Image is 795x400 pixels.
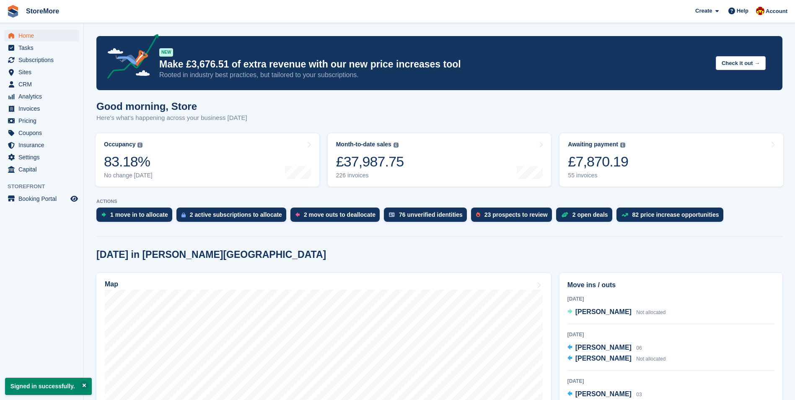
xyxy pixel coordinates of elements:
[471,208,556,226] a: 23 prospects to review
[737,7,748,15] span: Help
[18,103,69,114] span: Invoices
[295,212,300,217] img: move_outs_to_deallocate_icon-f764333ba52eb49d3ac5e1228854f67142a1ed5810a6f6cc68b1a99e826820c5.svg
[4,139,79,151] a: menu
[567,331,774,338] div: [DATE]
[636,345,642,351] span: 06
[384,208,471,226] a: 76 unverified identities
[18,78,69,90] span: CRM
[575,355,632,362] span: [PERSON_NAME]
[620,143,625,148] img: icon-info-grey-7440780725fd019a000dd9b08b2336e03edf1995a4989e88bcd33f0948082b44.svg
[96,133,319,187] a: Occupancy 83.18% No change [DATE]
[105,281,118,288] h2: Map
[567,295,774,303] div: [DATE]
[766,7,787,16] span: Account
[389,212,395,217] img: verify_identity-adf6edd0f0f0b5bbfe63781bf79b02c33cf7c696d77639b501bdc392416b5a36.svg
[304,211,375,218] div: 2 move outs to deallocate
[636,356,666,362] span: Not allocated
[4,66,79,78] a: menu
[575,390,632,397] span: [PERSON_NAME]
[18,115,69,127] span: Pricing
[104,141,135,148] div: Occupancy
[4,193,79,205] a: menu
[18,54,69,66] span: Subscriptions
[567,307,666,318] a: [PERSON_NAME] Not allocated
[104,172,153,179] div: No change [DATE]
[101,212,106,217] img: move_ins_to_allocate_icon-fdf77a2bb77ea45bf5b3d319d69a93e2d87916cf1d5bf7949dd705db3b84f3ca.svg
[4,164,79,175] a: menu
[69,194,79,204] a: Preview store
[159,70,709,80] p: Rooted in industry best practices, but tailored to your subscriptions.
[110,211,168,218] div: 1 move in to allocate
[18,42,69,54] span: Tasks
[336,141,391,148] div: Month-to-date sales
[399,211,463,218] div: 76 unverified identities
[18,164,69,175] span: Capital
[632,211,719,218] div: 82 price increase opportunities
[568,141,618,148] div: Awaiting payment
[621,213,628,217] img: price_increase_opportunities-93ffe204e8149a01c8c9dc8f82e8f89637d9d84a8eef4429ea346261dce0b2c0.svg
[18,91,69,102] span: Analytics
[100,34,159,82] img: price-adjustments-announcement-icon-8257ccfd72463d97f412b2fc003d46551f7dbcb40ab6d574587a9cd5c0d94...
[567,353,666,364] a: [PERSON_NAME] Not allocated
[18,66,69,78] span: Sites
[176,208,290,226] a: 2 active subscriptions to allocate
[23,4,62,18] a: StoreMore
[567,343,642,353] a: [PERSON_NAME] 06
[567,377,774,385] div: [DATE]
[137,143,142,148] img: icon-info-grey-7440780725fd019a000dd9b08b2336e03edf1995a4989e88bcd33f0948082b44.svg
[716,56,766,70] button: Check it out →
[18,127,69,139] span: Coupons
[96,113,247,123] p: Here's what's happening across your business [DATE]
[4,103,79,114] a: menu
[394,143,399,148] img: icon-info-grey-7440780725fd019a000dd9b08b2336e03edf1995a4989e88bcd33f0948082b44.svg
[561,212,568,218] img: deal-1b604bf984904fb50ccaf53a9ad4b4a5d6e5aea283cecdc64d6e3604feb123c2.svg
[567,389,642,400] a: [PERSON_NAME] 03
[96,249,326,260] h2: [DATE] in [PERSON_NAME][GEOGRAPHIC_DATA]
[8,182,83,191] span: Storefront
[756,7,764,15] img: Store More Team
[636,392,642,397] span: 03
[4,42,79,54] a: menu
[695,7,712,15] span: Create
[336,153,404,170] div: £37,987.75
[18,151,69,163] span: Settings
[556,208,616,226] a: 2 open deals
[4,127,79,139] a: menu
[190,211,282,218] div: 2 active subscriptions to allocate
[290,208,384,226] a: 2 move outs to deallocate
[568,153,628,170] div: £7,870.19
[96,101,247,112] h1: Good morning, Store
[181,212,186,218] img: active_subscription_to_allocate_icon-d502201f5373d7db506a760aba3b589e785aa758c864c3986d89f69b8ff3...
[636,309,666,315] span: Not allocated
[104,153,153,170] div: 83.18%
[18,30,69,42] span: Home
[159,48,173,57] div: NEW
[7,5,19,18] img: stora-icon-8386f47178a22dfd0bd8f6a31ec36ba5ce8667c1dd55bd0f319d3a0aa187defe.svg
[336,172,404,179] div: 226 invoices
[328,133,552,187] a: Month-to-date sales £37,987.75 226 invoices
[18,139,69,151] span: Insurance
[5,378,92,395] p: Signed in successfully.
[575,344,632,351] span: [PERSON_NAME]
[484,211,548,218] div: 23 prospects to review
[4,151,79,163] a: menu
[4,115,79,127] a: menu
[575,308,632,315] span: [PERSON_NAME]
[4,30,79,42] a: menu
[572,211,608,218] div: 2 open deals
[96,199,782,204] p: ACTIONS
[476,212,480,217] img: prospect-51fa495bee0391a8d652442698ab0144808aea92771e9ea1ae160a38d050c398.svg
[4,78,79,90] a: menu
[568,172,628,179] div: 55 invoices
[567,280,774,290] h2: Move ins / outs
[616,208,728,226] a: 82 price increase opportunities
[96,208,176,226] a: 1 move in to allocate
[18,193,69,205] span: Booking Portal
[4,54,79,66] a: menu
[159,58,709,70] p: Make £3,676.51 of extra revenue with our new price increases tool
[559,133,783,187] a: Awaiting payment £7,870.19 55 invoices
[4,91,79,102] a: menu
